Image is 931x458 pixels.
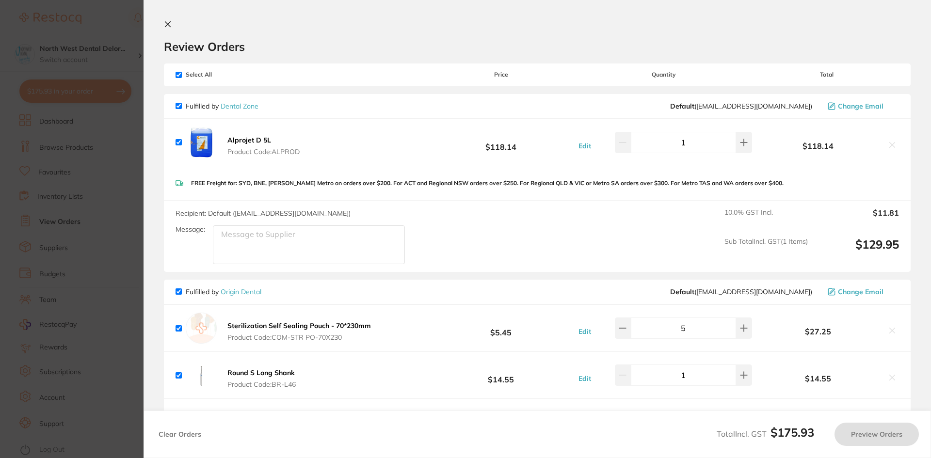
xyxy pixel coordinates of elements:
p: FREE Freight for: SYD, BNE, [PERSON_NAME] Metro on orders over $200. For ACT and Regional NSW ord... [191,180,784,187]
span: hello@dentalzone.com.au [670,102,812,110]
button: Edit [576,374,594,383]
span: Product Code: ALPROD [227,148,300,156]
span: Total Incl. GST [717,429,814,439]
button: Edit [576,142,594,150]
span: Total [754,71,899,78]
button: Preview Orders [835,423,919,446]
span: Price [429,71,573,78]
button: Round S Long Shank Product Code:BR-L46 [225,368,299,389]
span: Quantity [574,71,754,78]
b: Sterilization Self Sealing Pouch - 70*230mm [227,321,371,330]
p: Fulfilled by [186,288,261,296]
b: $14.55 [754,374,882,383]
button: Clear Orders [156,423,204,446]
b: $118.14 [754,142,882,150]
output: $11.81 [816,208,899,230]
b: Alprojet D 5L [227,136,271,144]
button: Alprojet D 5L Product Code:ALPROD [225,136,303,156]
b: $14.55 [429,366,573,384]
output: $129.95 [816,237,899,264]
p: Fulfilled by [186,102,258,110]
span: Change Email [838,288,883,296]
b: Default [670,102,694,111]
b: $175.93 [770,425,814,440]
button: Change Email [825,102,899,111]
span: Product Code: COM-STR PO-70X230 [227,333,371,341]
b: $5.45 [429,319,573,337]
img: empty.jpg [186,313,217,344]
img: d2hwdGU1NQ [186,127,217,158]
h2: Review Orders [164,39,911,54]
span: Select All [176,71,273,78]
b: Round S Long Shank [227,368,295,377]
b: Default [670,287,694,296]
span: Recipient: Default ( [EMAIL_ADDRESS][DOMAIN_NAME] ) [176,209,351,218]
button: Sterilization Self Sealing Pouch - 70*230mm Product Code:COM-STR PO-70X230 [225,321,374,342]
a: Origin Dental [221,287,261,296]
span: info@origindental.com.au [670,288,812,296]
span: 10.0 % GST Incl. [724,208,808,230]
label: Message: [176,225,205,234]
button: Edit [576,327,594,336]
button: Change Email [825,287,899,296]
b: $118.14 [429,133,573,151]
span: Sub Total Incl. GST ( 1 Items) [724,237,808,264]
a: Dental Zone [221,102,258,111]
b: $27.25 [754,327,882,336]
img: dThiNjI1Yw [186,360,217,391]
span: Product Code: BR-L46 [227,380,296,388]
span: Change Email [838,102,883,110]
